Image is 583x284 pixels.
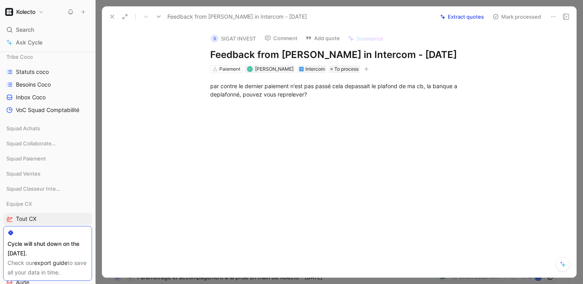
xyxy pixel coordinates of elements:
a: Besoins Coco [3,79,92,91]
a: Tout CX [3,213,92,225]
span: Summarize [357,35,384,42]
div: Squad Achats [3,122,92,137]
div: Squad Ventes [3,168,92,180]
button: Summarize [344,33,387,44]
span: Squad Collaborateurs [6,139,59,147]
a: Ask Cycle [3,37,92,48]
span: [PERSON_NAME] [255,66,293,72]
button: Add quote [302,33,343,44]
span: Squad Ventes [6,170,40,178]
div: Squad Collaborateurs [3,137,92,149]
h1: Kolecto [16,8,35,15]
button: Mark processed [489,11,545,22]
img: avatar [247,67,252,71]
span: Squad Classeur Intelligent [6,185,61,193]
div: Squad Paiement [3,153,92,164]
button: KolectoKolecto [3,6,46,17]
a: export guide [34,259,67,266]
a: Statuts coco [3,66,92,78]
div: Squad Paiement [3,153,92,167]
button: Extract quotes [437,11,487,22]
div: Squad Classeur Intelligent [3,183,92,195]
a: Inbox Coco [3,91,92,103]
div: Cycle will shut down on the [DATE]. [8,239,88,258]
button: Comment [261,33,301,44]
div: Squad Ventes [3,168,92,182]
div: Squad Collaborateurs [3,137,92,152]
img: Kolecto [5,8,13,16]
span: Inbox Coco [16,93,46,101]
div: Squad Achats [3,122,92,134]
div: Check our to save all your data in time. [8,258,88,277]
span: VoC Squad Comptabilité [16,106,79,114]
div: To process [329,65,360,73]
div: S [211,35,219,43]
a: VoC Squad Comptabilité [3,104,92,116]
span: Ask Cycle [16,38,42,47]
span: Equipe CX [6,200,32,208]
div: Equipe CX [3,198,92,210]
span: Tout CX [16,215,36,223]
span: Search [16,25,34,35]
span: Squad Paiement [6,155,46,162]
span: To process [334,65,359,73]
div: par contre le dernier paiement n'est pas passé cela depassait le plafond de ma cb, la banque a de... [210,82,485,99]
span: Squad Achats [6,124,40,132]
span: Feedback from [PERSON_NAME] in Intercom - [DATE] [167,12,307,21]
div: Squad Classeur Intelligent [3,183,92,197]
span: Besoins Coco [16,81,51,89]
div: Tribe Coco [3,51,92,63]
div: Tribe CocoStatuts cocoBesoins CocoInbox CocoVoC Squad Comptabilité [3,51,92,116]
button: SSIGAT INVEST [207,33,259,44]
span: Statuts coco [16,68,49,76]
div: Search [3,24,92,36]
span: Tribe Coco [6,53,33,61]
div: Paiement [219,65,240,73]
div: Intercom [305,65,325,73]
h1: Feedback from [PERSON_NAME] in Intercom - [DATE] [210,48,485,61]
